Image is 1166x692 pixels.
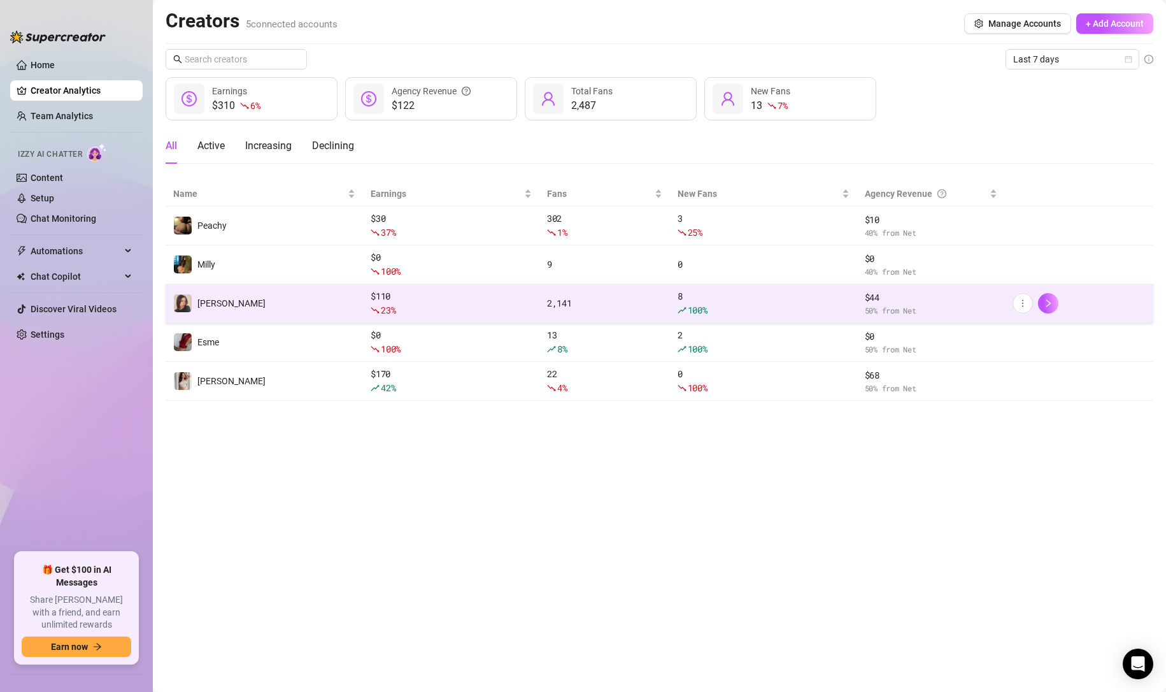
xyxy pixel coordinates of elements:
span: Automations [31,241,121,261]
div: Open Intercom Messenger [1123,649,1153,679]
span: 100 % [381,265,401,277]
span: Esme [197,337,219,347]
a: Chat Monitoring [31,213,96,224]
th: New Fans [670,182,857,206]
img: Nina [174,372,192,390]
div: Increasing [245,138,292,154]
span: Peachy [197,220,227,231]
div: Agency Revenue [392,84,471,98]
div: $ 110 [371,289,532,317]
span: fall [371,228,380,237]
span: 5 connected accounts [246,18,338,30]
div: 9 [547,257,662,271]
img: Milly [174,256,192,273]
span: Total Fans [571,86,613,96]
span: 7 % [778,99,787,112]
span: fall [678,384,686,393]
span: right [1044,299,1053,308]
span: arrow-right [93,642,102,651]
div: 0 [678,257,850,271]
span: 25 % [688,226,702,238]
input: Search creators [185,52,289,66]
img: Peachy [174,217,192,234]
span: 6 % [250,99,260,112]
span: Share [PERSON_NAME] with a friend, and earn unlimited rewards [22,594,131,631]
span: fall [767,101,776,110]
span: fall [547,384,556,393]
div: 22 [547,367,662,395]
div: 13 [547,328,662,356]
span: 50 % from Net [865,343,998,356]
div: $310 [212,98,260,113]
span: $ 68 [865,368,998,382]
span: 1 % [557,226,567,238]
div: 2,487 [571,98,613,113]
span: Last 7 days [1013,50,1132,69]
span: 50 % from Net [865,382,998,394]
span: fall [371,345,380,354]
img: Chat Copilot [17,272,25,281]
span: 100 % [688,382,707,394]
span: Fans [547,187,652,201]
div: 13 [751,98,790,113]
span: Chat Copilot [31,266,121,287]
div: 0 [678,367,850,395]
span: more [1018,299,1027,308]
a: Discover Viral Videos [31,304,117,314]
span: fall [240,101,249,110]
span: Milly [197,259,215,270]
span: New Fans [678,187,839,201]
div: Active [197,138,225,154]
span: [PERSON_NAME] [197,376,266,386]
span: fall [678,228,686,237]
a: Home [31,60,55,70]
span: Earn now [51,642,88,652]
div: 2 [678,328,850,356]
div: 2,141 [547,296,662,310]
img: Nina [174,294,192,312]
button: right [1038,293,1058,314]
div: $ 170 [371,367,532,395]
span: fall [547,228,556,237]
div: 8 [678,289,850,317]
span: 🎁 Get $100 in AI Messages [22,564,131,589]
span: fall [371,306,380,315]
span: $ 0 [865,329,998,343]
th: Fans [539,182,670,206]
span: 8 % [557,343,567,355]
a: Creator Analytics [31,80,132,101]
span: dollar-circle [181,91,197,106]
span: question-circle [937,187,946,201]
span: 4 % [557,382,567,394]
span: + Add Account [1086,18,1144,29]
span: rise [547,345,556,354]
span: rise [678,345,686,354]
a: Content [31,173,63,183]
span: 100 % [688,343,707,355]
span: user [720,91,736,106]
span: question-circle [462,84,471,98]
span: 50 % from Net [865,305,998,317]
span: 40 % from Net [865,227,998,239]
a: Setup [31,193,54,203]
span: info-circle [1144,55,1153,64]
th: Name [166,182,363,206]
div: $ 0 [371,250,532,278]
span: $ 0 [865,252,998,266]
div: Declining [312,138,354,154]
span: Izzy AI Chatter [18,148,82,161]
div: 302 [547,212,662,240]
span: $ 10 [865,213,998,227]
span: 37 % [381,226,395,238]
span: 40 % from Net [865,266,998,278]
span: [PERSON_NAME] [197,298,266,308]
a: Team Analytics [31,111,93,121]
span: Manage Accounts [988,18,1061,29]
span: calendar [1125,55,1132,63]
span: rise [678,306,686,315]
span: Name [173,187,345,201]
div: $ 30 [371,212,532,240]
button: Earn nowarrow-right [22,637,131,657]
img: AI Chatter [87,143,107,162]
